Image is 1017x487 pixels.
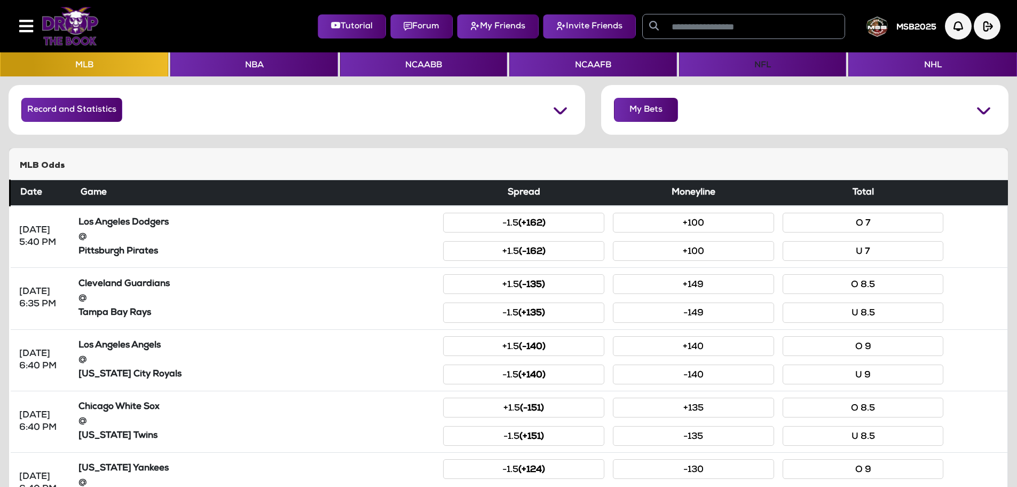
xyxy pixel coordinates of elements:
[340,52,507,76] button: NCAABB
[78,464,169,473] strong: [US_STATE] Yankees
[78,292,435,305] div: @
[443,336,604,356] button: +1.5(-140)
[170,52,337,76] button: NBA
[443,459,604,479] button: -1.5(+124)
[19,225,66,249] div: [DATE] 5:40 PM
[783,426,944,446] button: U 8.5
[74,180,439,206] th: Game
[443,398,604,418] button: +1.5(-151)
[613,365,774,384] button: -140
[613,426,774,446] button: -135
[443,213,604,233] button: -1.5(+162)
[78,431,157,440] strong: [US_STATE] Twins
[78,341,161,350] strong: Los Angeles Angels
[543,14,636,38] button: Invite Friends
[78,280,170,289] strong: Cleveland Guardians
[783,365,944,384] button: U 9
[519,248,546,257] small: (-162)
[518,309,545,318] small: (+135)
[783,336,944,356] button: O 9
[614,98,678,122] button: My Bets
[518,371,546,380] small: (+140)
[783,459,944,479] button: O 9
[78,231,435,243] div: @
[848,52,1016,76] button: NHL
[613,274,774,294] button: +149
[78,218,169,227] strong: Los Angeles Dodgers
[443,426,604,446] button: -1.5(+151)
[866,16,888,37] img: User
[519,343,546,352] small: (-140)
[443,274,604,294] button: +1.5(-135)
[613,336,774,356] button: +140
[778,180,948,206] th: Total
[457,14,539,38] button: My Friends
[613,241,774,261] button: +100
[783,274,944,294] button: O 8.5
[439,180,609,206] th: Spread
[78,354,435,366] div: @
[19,286,66,311] div: [DATE] 6:35 PM
[613,303,774,322] button: -149
[783,398,944,418] button: O 8.5
[78,247,158,256] strong: Pittsburgh Pirates
[613,398,774,418] button: +135
[20,161,997,171] h5: MLB Odds
[21,98,122,122] button: Record and Statistics
[509,52,676,76] button: NCAAFB
[78,415,435,428] div: @
[679,52,846,76] button: NFL
[520,404,544,413] small: (-151)
[518,466,545,475] small: (+124)
[443,241,604,261] button: +1.5(-162)
[443,365,604,384] button: -1.5(+140)
[613,213,774,233] button: +100
[318,14,386,38] button: Tutorial
[19,409,66,434] div: [DATE] 6:40 PM
[609,180,778,206] th: Moneyline
[42,7,99,45] img: Logo
[390,14,453,38] button: Forum
[896,23,936,33] h5: MSB2025
[78,370,182,379] strong: [US_STATE] City Royals
[10,180,74,206] th: Date
[78,403,160,412] strong: Chicago White Sox
[518,219,546,228] small: (+162)
[613,459,774,479] button: -130
[443,303,604,322] button: -1.5(+135)
[78,308,151,318] strong: Tampa Bay Rays
[783,213,944,233] button: O 7
[519,432,544,442] small: (+151)
[783,241,944,261] button: U 7
[519,281,545,290] small: (-135)
[945,13,972,40] img: Notification
[19,348,66,373] div: [DATE] 6:40 PM
[783,303,944,322] button: U 8.5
